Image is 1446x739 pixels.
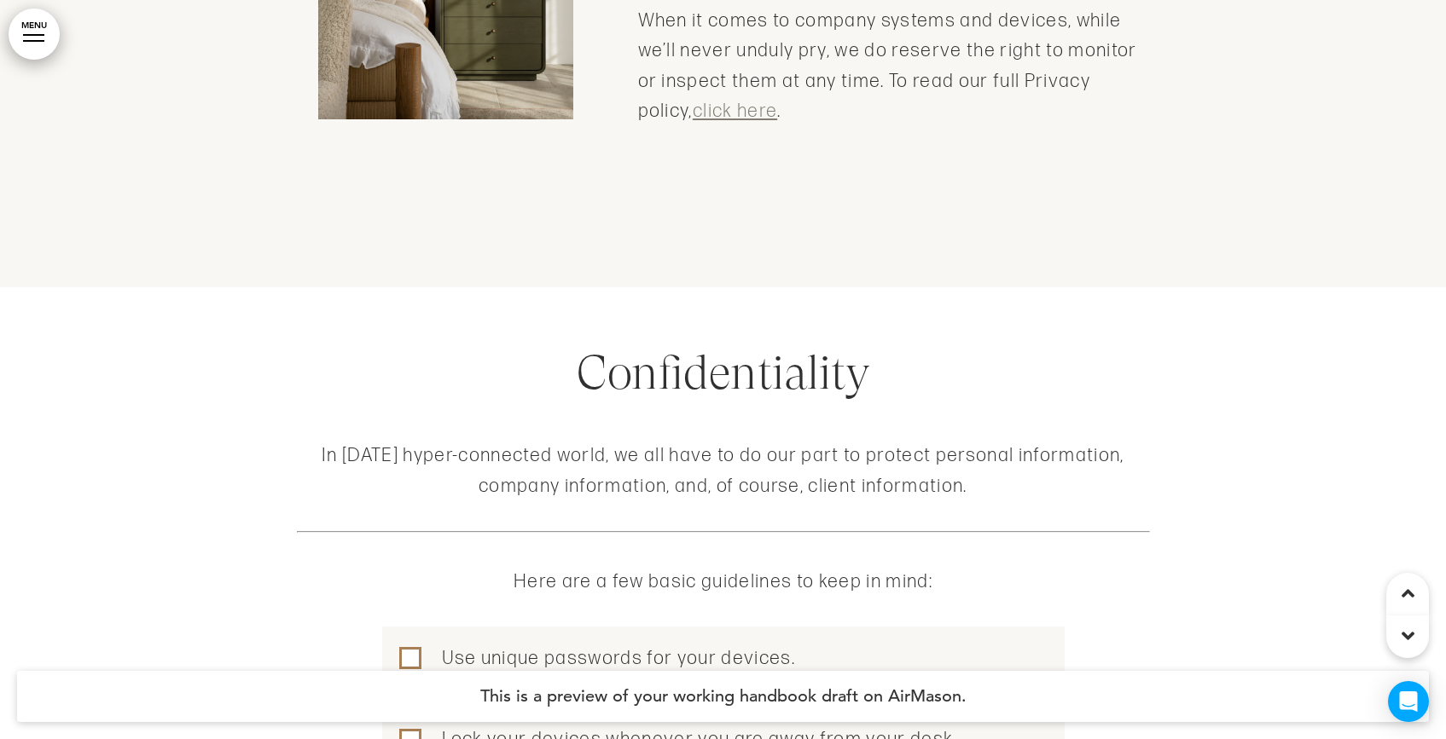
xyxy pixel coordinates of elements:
a: click here [693,100,777,123]
span: Use unique passwords for your devices. [442,647,796,670]
h1: Confidentiality [297,351,1150,398]
div: Open Intercom Messenger [1388,681,1429,722]
span: In [DATE] hyper-connected world, we all have to do our part to protect personal information, comp... [322,444,1124,497]
h4: This is a preview of your working handbook draft on AirMason. [17,671,1429,722]
span: Here are a few basic guidelines to keep in mind: [514,570,932,593]
a: MENU [9,9,60,60]
span: When it comes to company systems and devices, while we’ll never unduly pry, we do reserve the rig... [638,9,1137,123]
